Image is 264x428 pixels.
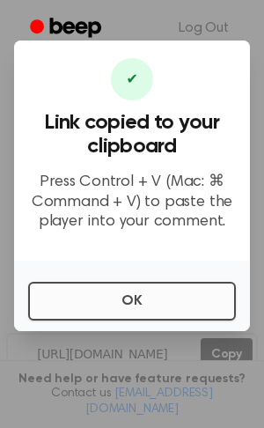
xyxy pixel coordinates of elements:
div: ✔ [111,58,153,100]
button: OK [28,282,236,321]
p: Press Control + V (Mac: ⌘ Command + V) to paste the player into your comment. [28,173,236,232]
h3: Link copied to your clipboard [28,111,236,159]
a: Beep [18,11,117,46]
a: Log Out [161,7,246,49]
